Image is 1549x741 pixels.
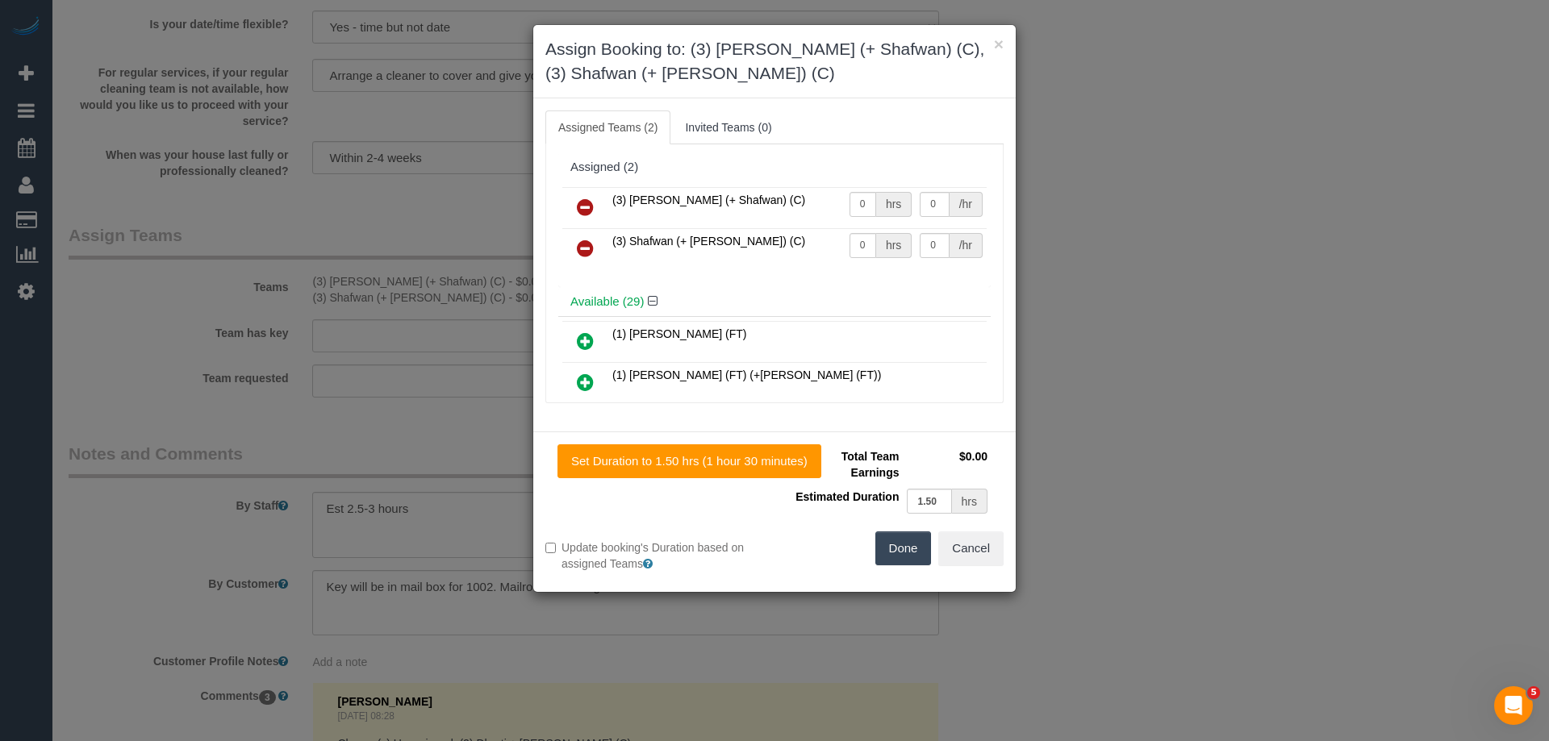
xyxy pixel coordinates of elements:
span: (1) [PERSON_NAME] (FT) [612,327,746,340]
td: $0.00 [903,444,992,485]
label: Update booking's Duration based on assigned Teams [545,539,762,572]
iframe: Intercom live chat [1494,686,1533,725]
span: 5 [1527,686,1540,699]
button: Set Duration to 1.50 hrs (1 hour 30 minutes) [557,444,821,478]
td: Total Team Earnings [787,444,903,485]
span: Estimated Duration [795,490,899,503]
span: (3) Shafwan (+ [PERSON_NAME]) (C) [612,235,805,248]
h3: Assign Booking to: (3) [PERSON_NAME] (+ Shafwan) (C), (3) Shafwan (+ [PERSON_NAME]) (C) [545,37,1004,85]
button: × [994,35,1004,52]
h4: Available (29) [570,295,979,309]
input: Update booking's Duration based on assigned Teams [545,543,556,553]
span: (1) [PERSON_NAME] (FT) (+[PERSON_NAME] (FT)) [612,368,881,381]
div: Assigned (2) [570,160,979,174]
button: Cancel [938,531,1004,565]
div: /hr [950,192,983,217]
a: Assigned Teams (2) [545,110,670,144]
div: hrs [952,489,987,514]
span: (3) [PERSON_NAME] (+ Shafwan) (C) [612,194,805,206]
a: Invited Teams (0) [672,110,784,144]
div: /hr [950,233,983,258]
div: hrs [876,233,912,258]
button: Done [875,531,932,565]
div: hrs [876,192,912,217]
